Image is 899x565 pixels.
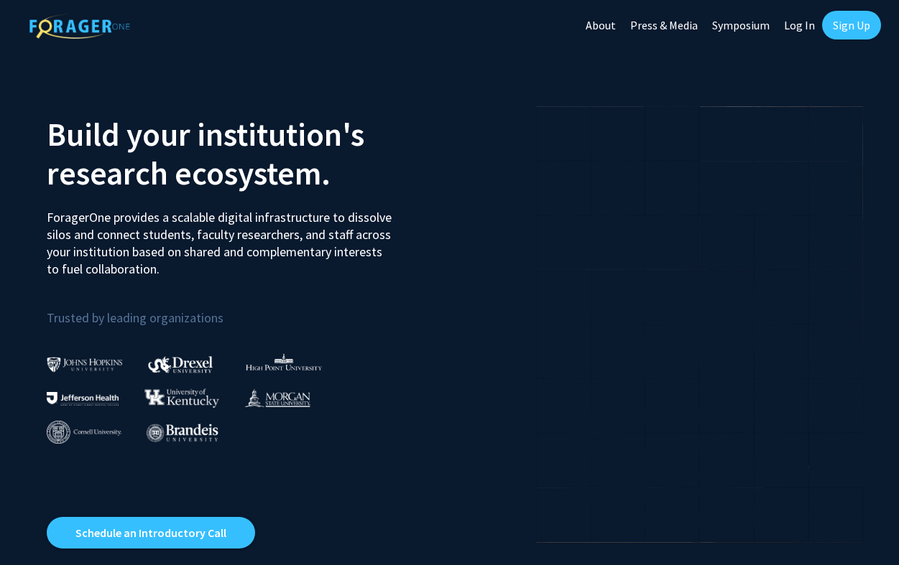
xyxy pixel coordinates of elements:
img: Brandeis University [147,424,218,442]
a: Sign Up [822,11,881,39]
a: Opens in a new tab [47,517,255,548]
img: Morgan State University [244,388,310,407]
img: University of Kentucky [144,388,219,408]
p: Trusted by leading organizations [47,289,439,329]
img: ForagerOne Logo [29,14,130,39]
img: Thomas Jefferson University [47,392,119,406]
img: Johns Hopkins University [47,357,123,372]
p: ForagerOne provides a scalable digital infrastructure to dissolve silos and connect students, fac... [47,198,392,278]
img: Drexel University [148,356,213,373]
img: Cornell University [47,421,121,444]
h2: Build your institution's research ecosystem. [47,115,439,192]
img: High Point University [246,353,322,370]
